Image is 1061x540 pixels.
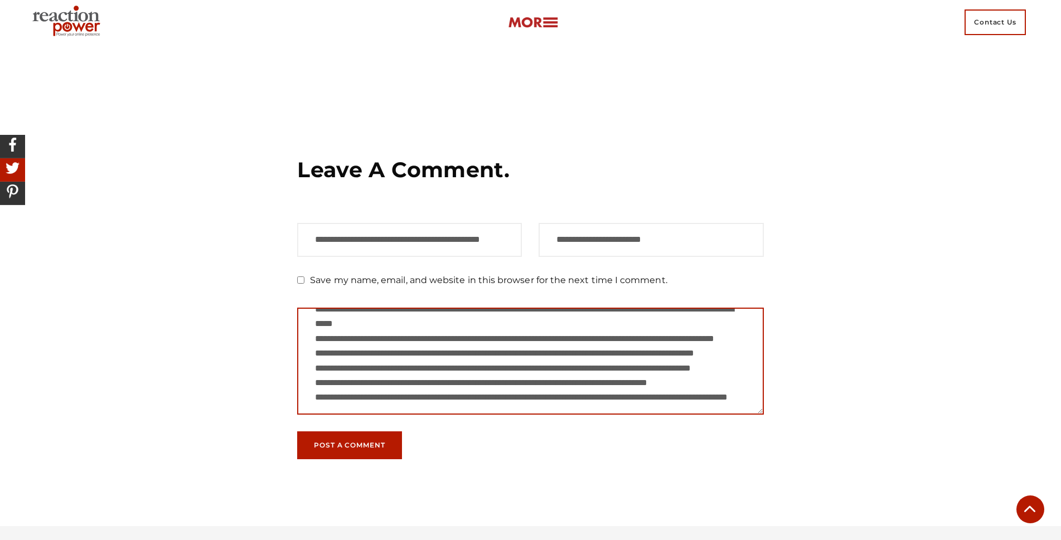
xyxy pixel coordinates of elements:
[508,16,558,29] img: more-btn.png
[3,182,22,201] img: Share On Pinterest
[965,9,1026,35] span: Contact Us
[3,158,22,178] img: Share On Twitter
[297,156,764,184] h3: Leave a Comment.
[28,2,109,42] img: Executive Branding | Personal Branding Agency
[297,431,402,459] button: Post a Comment
[314,442,385,449] span: Post a Comment
[3,135,22,154] img: Share On Facebook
